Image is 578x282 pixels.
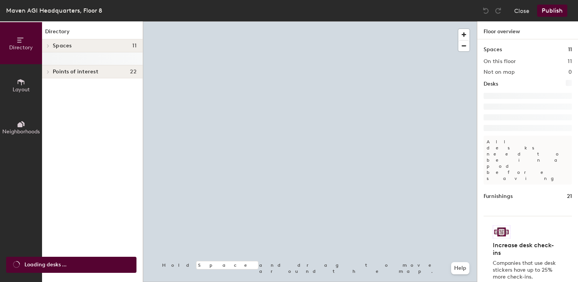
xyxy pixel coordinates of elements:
h1: Spaces [484,45,502,54]
h1: 21 [567,192,572,201]
h1: Directory [42,28,143,39]
h1: 11 [568,45,572,54]
span: Points of interest [53,69,98,75]
p: All desks need to be in a pod before saving [484,136,572,185]
h2: 11 [568,58,572,65]
span: 22 [130,69,136,75]
button: Close [514,5,529,17]
h1: Desks [484,80,498,88]
span: Neighborhoods [2,128,40,135]
h1: Furnishings [484,192,513,201]
span: Directory [9,44,33,51]
img: Redo [494,7,502,15]
p: Companies that use desk stickers have up to 25% more check-ins. [493,260,558,280]
img: Sticker logo [493,225,510,238]
span: 11 [132,43,136,49]
h4: Increase desk check-ins [493,241,558,257]
img: Undo [482,7,490,15]
h1: Floor overview [477,21,578,39]
div: Maven AGI Headquarters, Floor 8 [6,6,102,15]
span: Loading desks ... [24,261,67,269]
button: Publish [537,5,567,17]
button: Help [451,262,469,274]
h2: 0 [568,69,572,75]
span: Layout [13,86,30,93]
span: Spaces [53,43,72,49]
h2: On this floor [484,58,516,65]
h2: Not on map [484,69,515,75]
